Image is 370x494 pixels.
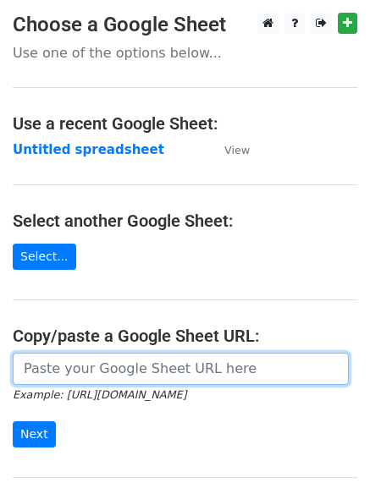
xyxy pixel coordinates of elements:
[207,142,250,157] a: View
[13,211,357,231] h4: Select another Google Sheet:
[13,113,357,134] h4: Use a recent Google Sheet:
[13,388,186,401] small: Example: [URL][DOMAIN_NAME]
[13,13,357,37] h3: Choose a Google Sheet
[13,326,357,346] h4: Copy/paste a Google Sheet URL:
[285,413,370,494] iframe: Chat Widget
[13,142,164,157] a: Untitled spreadsheet
[224,144,250,156] small: View
[13,244,76,270] a: Select...
[13,421,56,447] input: Next
[13,44,357,62] p: Use one of the options below...
[13,353,349,385] input: Paste your Google Sheet URL here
